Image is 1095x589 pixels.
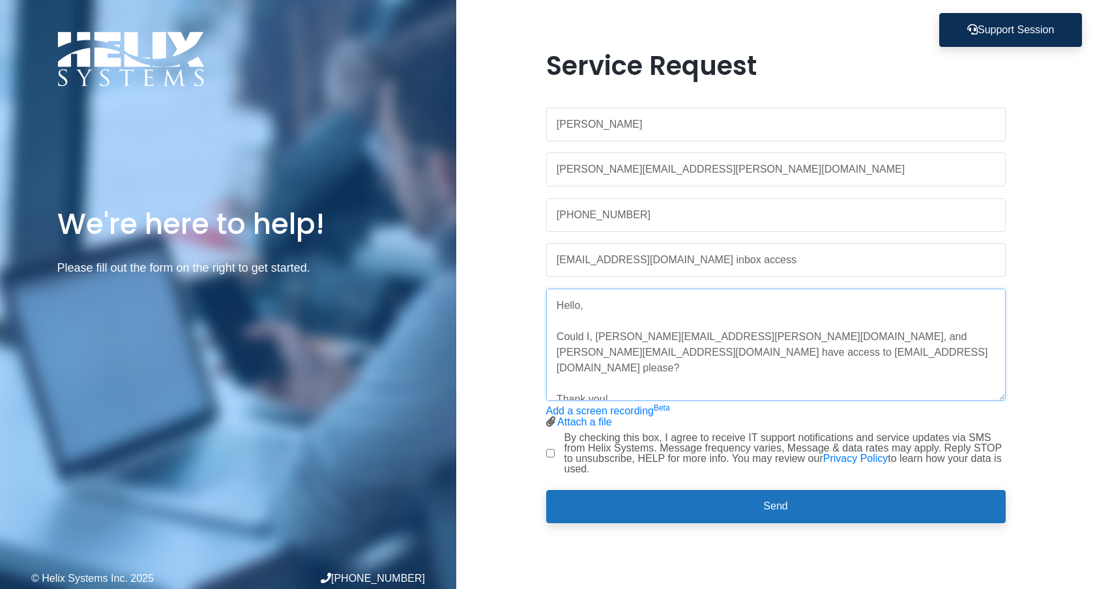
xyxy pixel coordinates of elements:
input: Work Email [546,152,1006,186]
button: Support Session [939,13,1082,47]
img: Logo [57,31,205,87]
input: Phone Number [546,198,1006,232]
label: By checking this box, I agree to receive IT support notifications and service updates via SMS fro... [564,433,1006,474]
p: Please fill out the form on the right to get started. [57,259,400,278]
h1: Service Request [546,50,1006,81]
a: Privacy Policy [823,453,888,464]
button: Send [546,490,1006,524]
sup: Beta [654,403,670,412]
div: [PHONE_NUMBER] [228,573,425,584]
input: Name [546,108,1006,141]
input: Subject [546,243,1006,277]
h1: We're here to help! [57,205,400,242]
a: Add a screen recordingBeta [546,405,670,416]
div: © Helix Systems Inc. 2025 [31,573,228,584]
a: Attach a file [557,416,612,427]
